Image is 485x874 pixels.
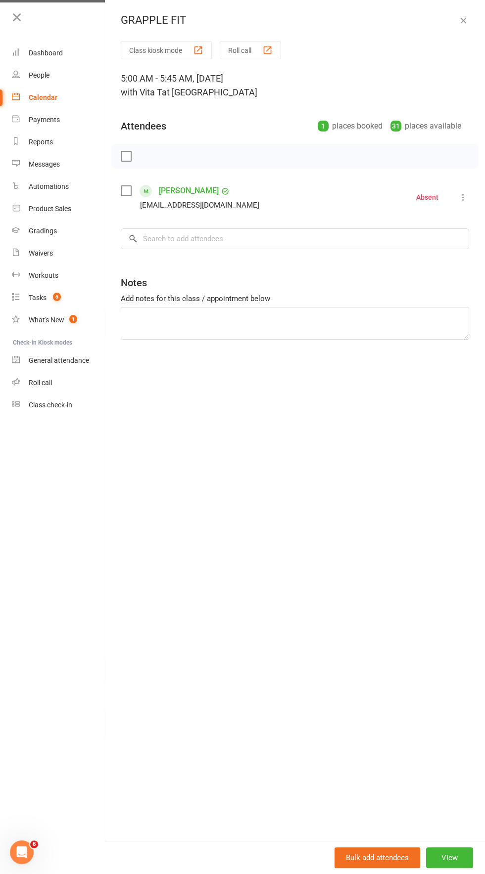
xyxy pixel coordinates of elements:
div: Automations [29,182,69,190]
a: Calendar [12,87,105,109]
div: Tasks [29,294,47,302]
a: General attendance kiosk mode [12,350,105,372]
div: Reports [29,138,53,146]
a: Automations [12,175,105,198]
div: Dashboard [29,49,63,57]
div: What's New [29,316,64,324]
span: at [GEOGRAPHIC_DATA] [162,87,257,97]
div: Waivers [29,249,53,257]
a: Dashboard [12,42,105,64]
div: places booked [318,119,383,133]
a: Messages [12,153,105,175]
a: Product Sales [12,198,105,220]
a: Workouts [12,264,105,287]
button: Bulk add attendees [335,847,420,868]
div: Payments [29,116,60,124]
div: Product Sales [29,205,71,213]
button: Class kiosk mode [121,41,212,59]
div: Class check-in [29,401,72,409]
a: Roll call [12,372,105,394]
div: Messages [29,160,60,168]
a: People [12,64,105,87]
div: 1 [318,121,329,131]
div: Workouts [29,271,58,279]
div: General attendance [29,356,89,364]
span: with Vita T [121,87,162,97]
a: Payments [12,109,105,131]
iframe: Intercom live chat [10,840,34,864]
div: places available [390,119,461,133]
a: Tasks 6 [12,287,105,309]
span: 6 [53,293,61,301]
div: Notes [121,276,147,290]
span: 1 [69,315,77,323]
div: 5:00 AM - 5:45 AM, [DATE] [121,72,469,99]
a: Gradings [12,220,105,242]
div: 31 [390,121,401,131]
a: Reports [12,131,105,153]
button: View [426,847,473,868]
div: GRAPPLE FIT [105,14,485,27]
span: 6 [30,840,38,848]
div: People [29,71,49,79]
button: Roll call [220,41,281,59]
div: Attendees [121,119,166,133]
a: What's New1 [12,309,105,331]
div: Add notes for this class / appointment below [121,293,469,305]
div: Calendar [29,93,57,101]
a: Class kiosk mode [12,394,105,416]
a: [PERSON_NAME] [159,183,219,199]
div: [EMAIL_ADDRESS][DOMAIN_NAME] [140,199,259,212]
div: Roll call [29,379,52,387]
div: Gradings [29,227,57,235]
input: Search to add attendees [121,228,469,249]
a: Waivers [12,242,105,264]
div: Absent [416,194,438,201]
